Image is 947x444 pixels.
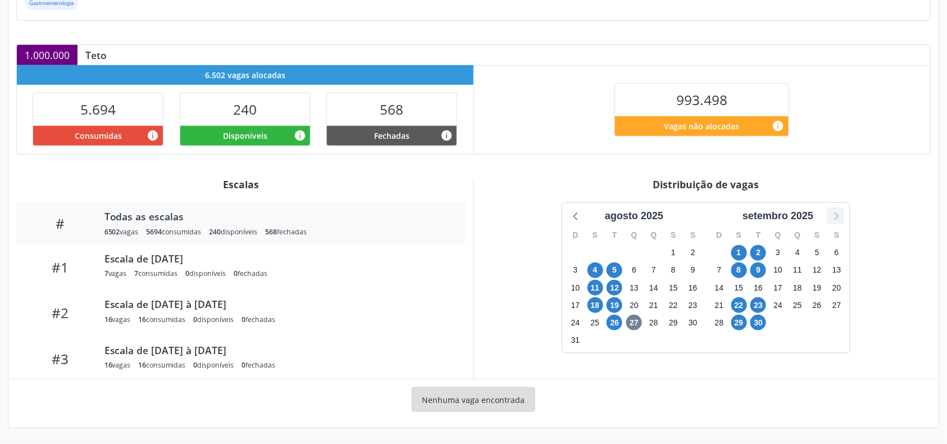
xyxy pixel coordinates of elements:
span: sábado, 23 de agosto de 2025 [685,297,701,313]
span: 993.498 [676,90,727,109]
div: fechadas [242,360,276,370]
span: domingo, 14 de setembro de 2025 [712,280,727,296]
div: Escala de [DATE] à [DATE] [104,344,450,356]
span: 16 [104,315,112,324]
div: 1.000.000 [17,45,78,65]
div: Q [768,226,788,244]
div: Teto [78,49,115,61]
div: setembro 2025 [738,209,818,224]
div: 6.502 vagas alocadas [17,65,473,85]
span: sexta-feira, 12 de setembro de 2025 [809,262,825,278]
div: vagas [104,360,131,370]
span: terça-feira, 26 de agosto de 2025 [607,315,622,330]
span: Vagas não alocadas [664,120,740,132]
div: D [709,226,729,244]
span: 16 [104,360,112,370]
span: quarta-feira, 10 de setembro de 2025 [770,262,786,278]
div: Escala de [DATE] à [DATE] [104,298,450,310]
div: Q [625,226,644,244]
span: domingo, 28 de setembro de 2025 [712,315,727,330]
span: 240 [233,100,257,119]
span: domingo, 7 de setembro de 2025 [712,262,727,278]
div: #2 [24,305,97,321]
span: segunda-feira, 1 de setembro de 2025 [731,245,747,261]
span: sexta-feira, 19 de setembro de 2025 [809,280,825,296]
div: vagas [104,227,139,237]
span: quinta-feira, 11 de setembro de 2025 [790,262,805,278]
span: domingo, 10 de agosto de 2025 [568,280,584,296]
span: 5.694 [80,100,116,119]
span: 6502 [104,227,120,237]
div: Escalas [16,178,466,191]
span: terça-feira, 9 de setembro de 2025 [750,262,766,278]
div: disponíveis [210,227,258,237]
div: Todas as escalas [104,210,450,223]
span: quinta-feira, 4 de setembro de 2025 [790,245,805,261]
span: 5694 [147,227,162,237]
span: domingo, 3 de agosto de 2025 [568,262,584,278]
i: Vagas alocadas que possuem marcações associadas [147,129,159,142]
span: Consumidas [75,130,122,142]
span: 0 [194,360,198,370]
i: Vagas alocadas e sem marcações associadas que tiveram sua disponibilidade fechada [440,129,453,142]
span: sábado, 27 de setembro de 2025 [829,297,845,313]
span: domingo, 31 de agosto de 2025 [568,333,584,348]
span: terça-feira, 30 de setembro de 2025 [750,315,766,330]
div: S [585,226,605,244]
div: disponíveis [186,269,226,278]
span: quarta-feira, 6 de agosto de 2025 [626,262,642,278]
div: T [749,226,768,244]
span: segunda-feira, 4 de agosto de 2025 [588,262,603,278]
div: consumidas [139,315,186,324]
span: quinta-feira, 7 de agosto de 2025 [646,262,662,278]
span: quinta-feira, 21 de agosto de 2025 [646,297,662,313]
span: sábado, 16 de agosto de 2025 [685,280,701,296]
span: 7 [135,269,139,278]
div: disponíveis [194,360,234,370]
span: sexta-feira, 15 de agosto de 2025 [666,280,681,296]
span: quarta-feira, 27 de agosto de 2025 [626,315,642,330]
div: fechadas [266,227,307,237]
div: D [566,226,585,244]
span: quarta-feira, 24 de setembro de 2025 [770,297,786,313]
span: quinta-feira, 18 de setembro de 2025 [790,280,805,296]
span: terça-feira, 19 de agosto de 2025 [607,297,622,313]
span: 0 [242,360,246,370]
span: 240 [210,227,221,237]
span: sexta-feira, 29 de agosto de 2025 [666,315,681,330]
span: quinta-feira, 14 de agosto de 2025 [646,280,662,296]
span: sábado, 30 de agosto de 2025 [685,315,701,330]
span: segunda-feira, 18 de agosto de 2025 [588,297,603,313]
span: segunda-feira, 22 de setembro de 2025 [731,297,747,313]
span: sábado, 9 de agosto de 2025 [685,262,701,278]
div: fechadas [242,315,276,324]
span: Disponíveis [223,130,267,142]
span: sexta-feira, 8 de agosto de 2025 [666,262,681,278]
span: segunda-feira, 15 de setembro de 2025 [731,280,747,296]
span: terça-feira, 12 de agosto de 2025 [607,280,622,296]
span: sábado, 13 de setembro de 2025 [829,262,845,278]
span: segunda-feira, 25 de agosto de 2025 [588,315,603,330]
span: 16 [139,360,147,370]
span: 16 [139,315,147,324]
span: 0 [242,315,246,324]
span: domingo, 21 de setembro de 2025 [712,297,727,313]
div: #1 [24,259,97,275]
span: sexta-feira, 1 de agosto de 2025 [666,245,681,261]
span: quarta-feira, 3 de setembro de 2025 [770,245,786,261]
div: consumidas [135,269,178,278]
span: 0 [234,269,238,278]
span: terça-feira, 2 de setembro de 2025 [750,245,766,261]
div: #3 [24,351,97,367]
div: consumidas [147,227,202,237]
span: quinta-feira, 28 de agosto de 2025 [646,315,662,330]
i: Vagas alocadas e sem marcações associadas [294,129,306,142]
div: # [24,215,97,232]
div: S [664,226,684,244]
span: sábado, 2 de agosto de 2025 [685,245,701,261]
span: 0 [186,269,190,278]
span: 7 [104,269,108,278]
div: Distribuição de vagas [482,178,931,191]
div: vagas [104,315,131,324]
span: segunda-feira, 11 de agosto de 2025 [588,280,603,296]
